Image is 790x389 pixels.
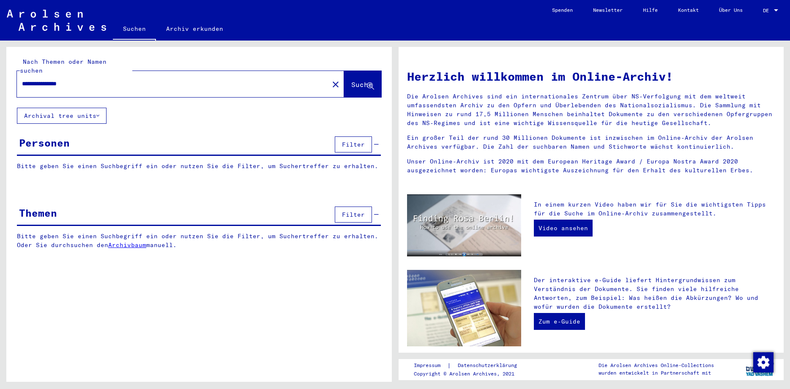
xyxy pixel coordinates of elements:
[20,58,107,74] mat-label: Nach Themen oder Namen suchen
[344,71,381,97] button: Suche
[407,157,776,175] p: Unser Online-Archiv ist 2020 mit dem European Heritage Award / Europa Nostra Award 2020 ausgezeic...
[407,270,521,346] img: eguide.jpg
[17,232,381,250] p: Bitte geben Sie einen Suchbegriff ein oder nutzen Sie die Filter, um Suchertreffer zu erhalten. O...
[407,92,776,128] p: Die Arolsen Archives sind ein internationales Zentrum über NS-Verfolgung mit dem weltweit umfasse...
[599,369,714,377] p: wurden entwickelt in Partnerschaft mit
[534,276,775,311] p: Der interaktive e-Guide liefert Hintergrundwissen zum Verständnis der Dokumente. Sie finden viele...
[753,352,774,373] img: Zustimmung ändern
[335,207,372,223] button: Filter
[351,80,372,89] span: Suche
[534,220,593,237] a: Video ansehen
[108,241,146,249] a: Archivbaum
[753,352,773,372] div: Zustimmung ändern
[327,76,344,92] button: Clear
[414,361,527,370] div: |
[17,162,381,171] p: Bitte geben Sie einen Suchbegriff ein oder nutzen Sie die Filter, um Suchertreffer zu erhalten.
[19,135,70,150] div: Personen
[407,194,521,256] img: video.jpg
[599,362,714,369] p: Die Arolsen Archives Online-Collections
[534,313,585,330] a: Zum e-Guide
[335,136,372,152] button: Filter
[407,68,776,85] h1: Herzlich willkommen im Online-Archiv!
[534,200,775,218] p: In einem kurzen Video haben wir für Sie die wichtigsten Tipps für die Suche im Online-Archiv zusa...
[342,141,365,148] span: Filter
[331,79,341,90] mat-icon: close
[414,370,527,378] p: Copyright © Arolsen Archives, 2021
[7,10,106,31] img: Arolsen_neg.svg
[156,19,233,39] a: Archiv erkunden
[19,205,57,220] div: Themen
[17,108,107,124] button: Archival tree units
[414,361,447,370] a: Impressum
[763,8,772,14] span: DE
[451,361,527,370] a: Datenschutzerklärung
[744,359,776,380] img: yv_logo.png
[342,211,365,218] span: Filter
[113,19,156,41] a: Suchen
[407,133,776,151] p: Ein großer Teil der rund 30 Millionen Dokumente ist inzwischen im Online-Archiv der Arolsen Archi...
